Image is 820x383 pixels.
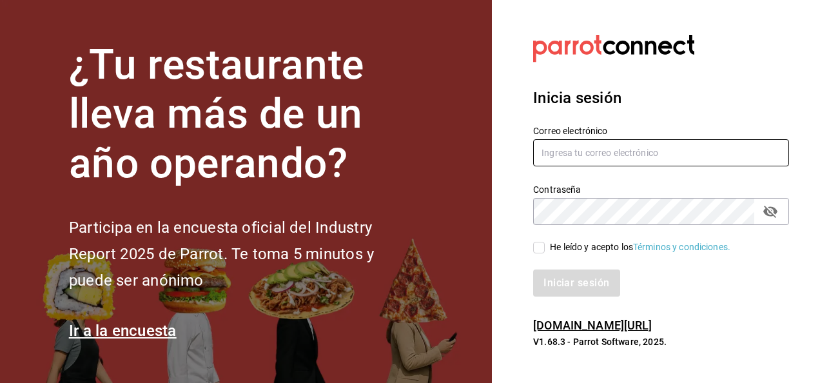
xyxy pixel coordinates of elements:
p: V1.68.3 - Parrot Software, 2025. [533,335,789,348]
button: passwordField [759,201,781,222]
div: He leído y acepto los [550,241,730,254]
a: Términos y condiciones. [633,242,730,252]
label: Contraseña [533,184,789,193]
a: Ir a la encuesta [69,322,177,340]
h2: Participa en la encuesta oficial del Industry Report 2025 de Parrot. Te toma 5 minutos y puede se... [69,215,417,293]
a: [DOMAIN_NAME][URL] [533,319,652,332]
label: Correo electrónico [533,126,789,135]
input: Ingresa tu correo electrónico [533,139,789,166]
h1: ¿Tu restaurante lleva más de un año operando? [69,41,417,189]
h3: Inicia sesión [533,86,789,110]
